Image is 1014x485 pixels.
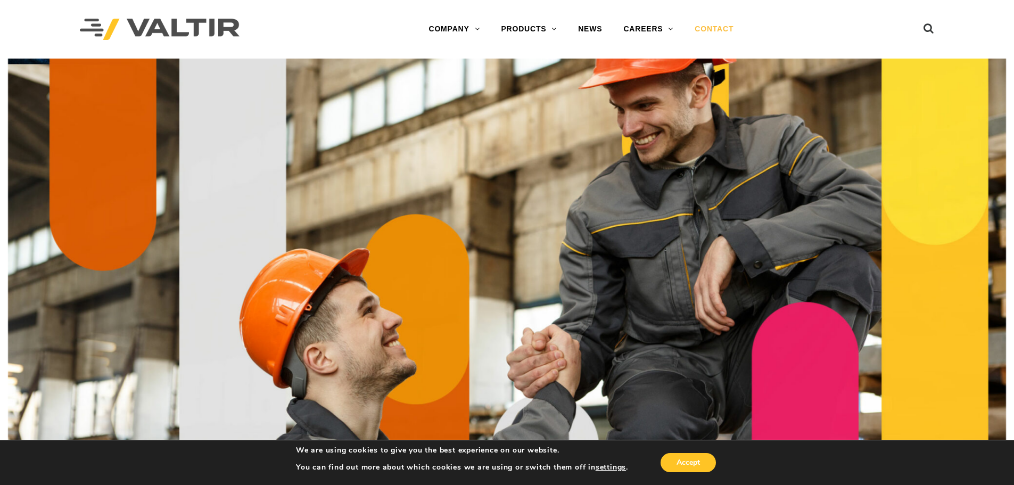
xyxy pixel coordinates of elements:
button: Accept [661,453,716,472]
p: You can find out more about which cookies we are using or switch them off in . [296,463,628,472]
a: NEWS [567,19,613,40]
button: settings [596,463,626,472]
a: PRODUCTS [490,19,567,40]
img: Valtir [80,19,240,40]
a: CONTACT [684,19,744,40]
a: CAREERS [613,19,684,40]
img: Contact_1 [8,59,1006,453]
p: We are using cookies to give you the best experience on our website. [296,446,628,455]
a: COMPANY [418,19,490,40]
